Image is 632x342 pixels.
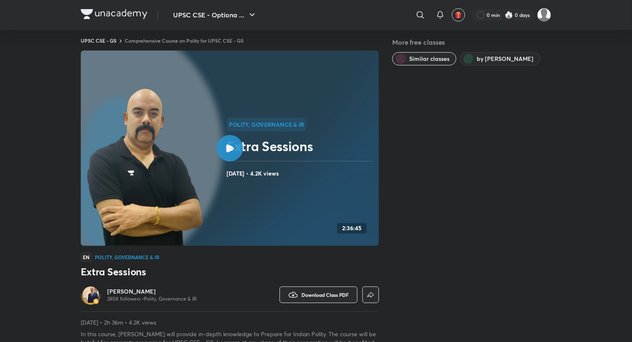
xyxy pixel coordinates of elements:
[537,8,551,22] img: Amrendra sharma
[107,296,197,302] p: 285K followers • Polity, Governance & IR
[82,287,99,303] img: Avatar
[280,287,357,303] button: Download Class PDF
[455,11,462,19] img: avatar
[342,225,362,232] h4: 2:36:45
[81,265,379,278] h3: Extra Sessions
[125,37,244,44] a: Comprehensive Course on Polity for UPSC CSE - GS
[81,253,92,262] span: EN
[452,8,465,22] button: avatar
[168,7,262,23] button: UPSC CSE - Optiona ...
[392,52,456,65] button: Similar classes
[302,291,349,298] span: Download Class PDF
[81,9,147,19] img: Company Logo
[81,318,379,327] p: [DATE] • 2h 36m • 4.2K views
[81,37,116,44] a: UPSC CSE - GS
[227,138,376,154] h2: Extra Sessions
[95,255,159,260] h4: Polity, Governance & IR
[409,55,449,63] span: Similar classes
[227,168,376,179] h4: [DATE] • 4.2K views
[81,9,147,21] a: Company Logo
[477,55,533,63] span: by Dr Sidharth Arora
[93,299,99,304] img: badge
[460,52,540,65] button: by Dr Sidharth Arora
[392,37,551,47] h5: More free classes
[81,285,101,305] a: Avatarbadge
[505,11,513,19] img: streak
[107,287,197,296] a: [PERSON_NAME]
